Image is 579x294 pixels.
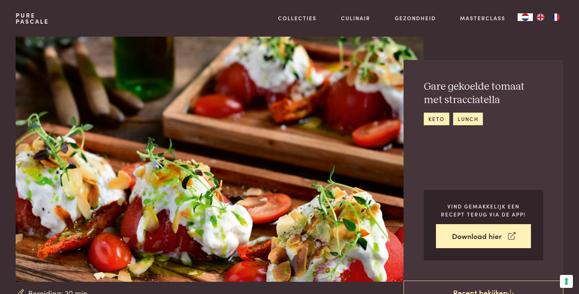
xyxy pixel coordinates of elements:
a: Culinair [341,14,370,22]
a: EN [533,13,548,21]
a: lunch [453,113,483,125]
h2: Gare gekoelde tomaat met stracciatella [424,80,543,107]
a: Collecties [278,14,317,22]
a: FR [548,13,563,21]
aside: Language selected: Nederlands [518,13,563,21]
a: NL [518,13,533,21]
a: Masterclass [460,14,505,22]
a: keto [424,113,449,125]
a: Gezondheid [395,14,436,22]
a: Download hier [436,224,531,248]
p: Vind gemakkelijk een recept terug via de app! [436,202,531,218]
ul: Language list [533,13,563,21]
button: Uw voorkeuren voor toestemming voor trackingtechnologieën [560,275,573,288]
div: Language [518,13,533,21]
a: PurePascale [16,12,49,24]
img: Gare gekoelde tomaat met stracciatella [16,37,423,282]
